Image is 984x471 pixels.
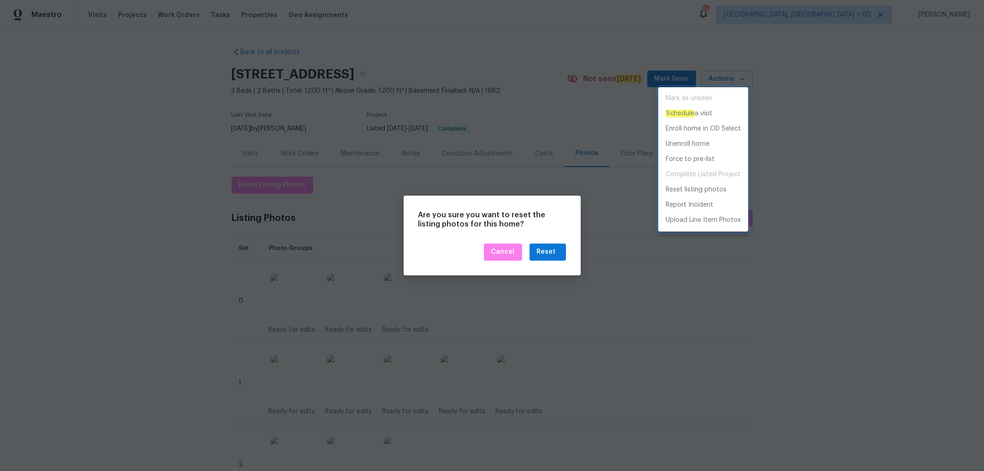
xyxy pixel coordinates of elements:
span: Project is already completed [658,167,748,182]
p: Report Incident [666,200,713,210]
em: Schedule [666,110,695,117]
p: Enroll home in OD Select [666,124,741,134]
p: Force to pre-list [666,155,715,164]
p: Unenroll home [666,139,710,149]
p: Reset listing photos [666,185,727,195]
p: Upload Line Item Photos [666,215,741,225]
p: a visit [666,109,712,119]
